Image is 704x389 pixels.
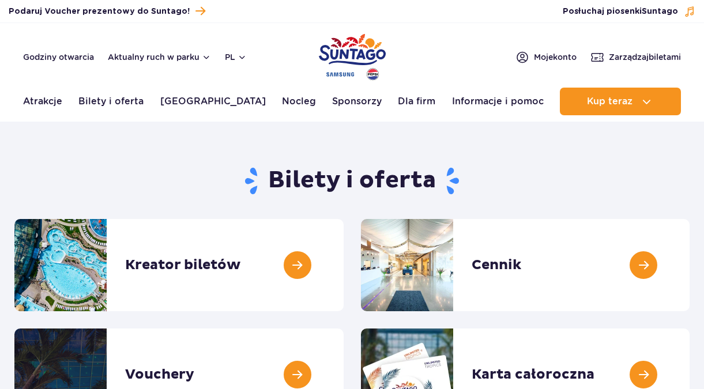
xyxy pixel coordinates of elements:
a: Zarządzajbiletami [590,50,681,64]
a: Bilety i oferta [78,88,144,115]
span: Kup teraz [587,96,633,107]
span: Podaruj Voucher prezentowy do Suntago! [9,6,190,17]
span: Zarządzaj biletami [609,51,681,63]
a: Godziny otwarcia [23,51,94,63]
a: Atrakcje [23,88,62,115]
button: Aktualny ruch w parku [108,52,211,62]
span: Posłuchaj piosenki [563,6,678,17]
a: Sponsorzy [332,88,382,115]
span: Suntago [642,7,678,16]
h1: Bilety i oferta [14,166,690,196]
a: Nocleg [282,88,316,115]
a: Podaruj Voucher prezentowy do Suntago! [9,3,205,19]
a: Park of Poland [319,29,386,82]
a: Mojekonto [515,50,577,64]
a: [GEOGRAPHIC_DATA] [160,88,266,115]
button: Posłuchaj piosenkiSuntago [563,6,695,17]
span: Moje konto [534,51,577,63]
button: Kup teraz [560,88,681,115]
button: pl [225,51,247,63]
a: Dla firm [398,88,435,115]
a: Informacje i pomoc [452,88,544,115]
